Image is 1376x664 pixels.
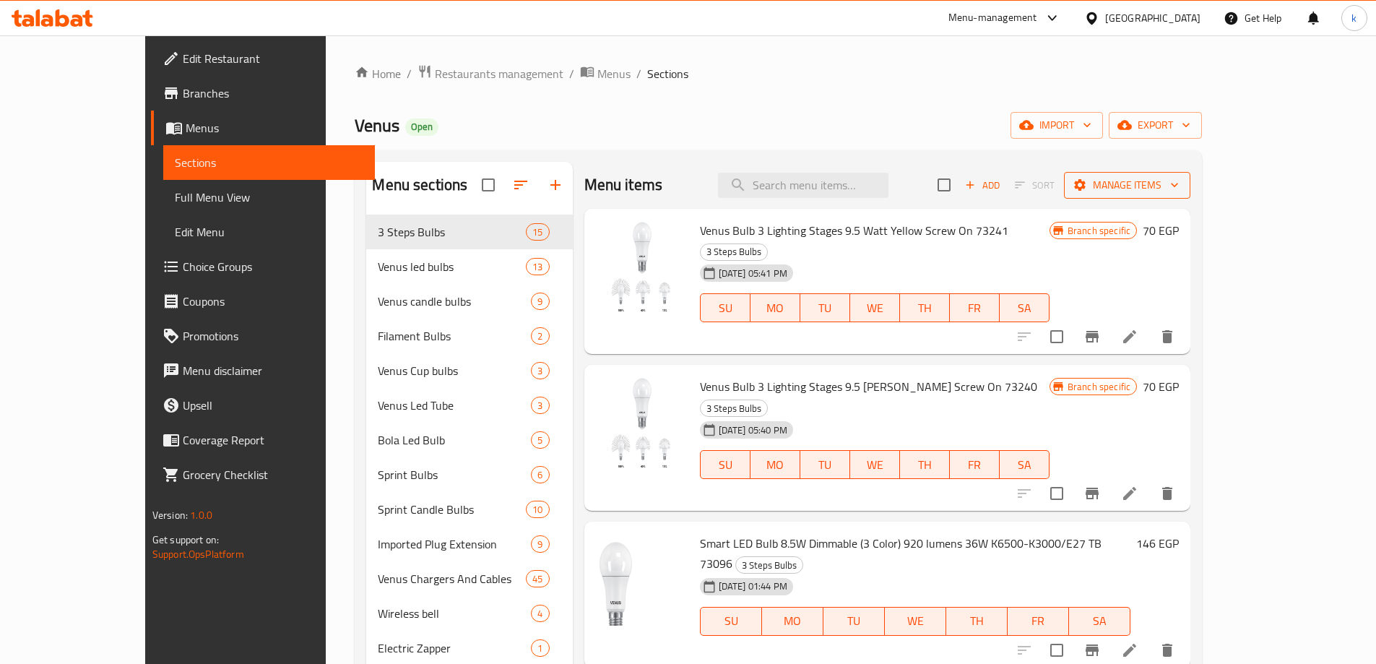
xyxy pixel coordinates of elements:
[1075,319,1109,354] button: Branch-specific-item
[718,173,888,198] input: search
[378,570,526,587] span: Venus Chargers And Cables
[366,353,572,388] div: Venus Cup bulbs3
[1000,450,1050,479] button: SA
[1121,642,1138,659] a: Edit menu item
[378,605,531,622] span: Wireless bell
[946,607,1008,636] button: TH
[183,293,363,310] span: Coupons
[963,177,1002,194] span: Add
[700,220,1008,241] span: Venus Bulb 3 Lighting Stages 9.5 Watt Yellow Screw On 73241
[366,215,572,249] div: 3 Steps Bulbs15
[175,189,363,206] span: Full Menu View
[569,65,574,82] li: /
[366,457,572,492] div: Sprint Bulbs6
[532,364,548,378] span: 3
[700,293,750,322] button: SU
[706,454,745,475] span: SU
[378,258,526,275] span: Venus led bulbs
[1076,176,1179,194] span: Manage items
[850,450,900,479] button: WE
[700,607,762,636] button: SU
[1042,322,1072,352] span: Select to update
[1109,112,1202,139] button: export
[527,572,548,586] span: 45
[713,267,793,280] span: [DATE] 05:41 PM
[183,50,363,67] span: Edit Restaurant
[806,454,844,475] span: TU
[768,611,818,631] span: MO
[952,611,1002,631] span: TH
[151,388,375,423] a: Upsell
[750,293,800,322] button: MO
[756,298,795,319] span: MO
[355,64,1202,83] nav: breadcrumb
[700,450,750,479] button: SU
[532,399,548,413] span: 3
[151,353,375,388] a: Menu disclaimer
[1075,611,1125,631] span: SA
[190,506,212,525] span: 1.0.0
[856,298,894,319] span: WE
[378,362,531,379] div: Venus Cup bulbs
[151,457,375,492] a: Grocery Checklist
[378,397,531,414] span: Venus Led Tube
[596,220,688,313] img: Venus Bulb 3 Lighting Stages 9.5 Watt Yellow Screw On 73241
[959,174,1005,197] span: Add item
[473,170,503,200] span: Select all sections
[806,298,844,319] span: TU
[701,400,767,417] span: 3 Steps Bulbs
[378,431,531,449] span: Bola Led Bulb
[706,611,756,631] span: SU
[596,376,688,469] img: Venus Bulb 3 Lighting Stages 9.5 Watt White Screw On 73240
[503,168,538,202] span: Sort sections
[366,596,572,631] div: Wireless bell4
[163,215,375,249] a: Edit Menu
[378,293,531,310] span: Venus candle bulbs
[900,450,950,479] button: TH
[532,434,548,447] span: 5
[366,388,572,423] div: Venus Led Tube3
[1069,607,1130,636] button: SA
[700,376,1037,397] span: Venus Bulb 3 Lighting Stages 9.5 [PERSON_NAME] Screw On 73240
[823,607,885,636] button: TU
[948,9,1037,27] div: Menu-management
[531,466,549,483] div: items
[700,533,1102,574] span: Smart LED Bulb 8.5W Dimmable (3 Color) 920 lumens 36W K6500-K3000/E27 TB 73096
[378,639,531,657] div: Electric Zapper
[829,611,879,631] span: TU
[152,506,188,525] span: Version:
[531,397,549,414] div: items
[527,503,548,517] span: 10
[378,223,526,241] div: 3 Steps Bulbs
[1120,116,1190,134] span: export
[1150,319,1185,354] button: delete
[700,400,768,417] div: 3 Steps Bulbs
[1143,220,1179,241] h6: 70 EGP
[151,41,375,76] a: Edit Restaurant
[163,180,375,215] a: Full Menu View
[183,362,363,379] span: Menu disclaimer
[531,431,549,449] div: items
[538,168,573,202] button: Add section
[700,243,768,261] div: 3 Steps Bulbs
[355,65,401,82] a: Home
[366,284,572,319] div: Venus candle bulbs9
[378,327,531,345] span: Filament Bulbs
[1005,454,1044,475] span: SA
[151,111,375,145] a: Menus
[906,298,944,319] span: TH
[526,570,549,587] div: items
[175,223,363,241] span: Edit Menu
[1022,116,1091,134] span: import
[1121,328,1138,345] a: Edit menu item
[151,284,375,319] a: Coupons
[1005,174,1064,197] span: Select section first
[378,535,531,553] div: Imported Plug Extension
[407,65,412,82] li: /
